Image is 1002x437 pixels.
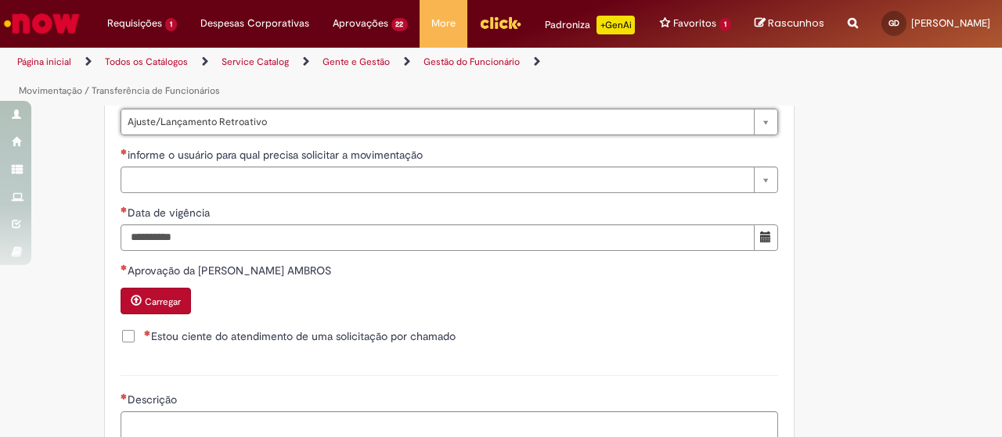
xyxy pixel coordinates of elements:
span: Necessários [121,264,128,270]
input: Data de vigência [121,224,755,251]
ul: Trilhas de página [12,48,656,106]
div: Padroniza [545,16,635,34]
span: Descrição [128,392,180,407]
a: Limpar campo informe o usuário para qual precisa solicitar a movimentação [121,167,778,193]
span: Necessários - informe o usuário para qual precisa solicitar a movimentação [128,148,426,162]
button: Carregar anexo de Aprovação da LARISSA FONTENELLE AMBROS Required [121,288,191,314]
small: Carregar [145,296,181,308]
span: Ajuste/Lançamento Retroativo [128,109,746,134]
span: Aprovações [333,16,388,31]
span: Data de vigência [128,206,213,220]
span: Aprovação da [PERSON_NAME] AMBROS [128,263,334,278]
span: Necessários [121,149,128,155]
span: 22 [391,18,409,31]
a: Gente e Gestão [323,56,390,68]
span: [PERSON_NAME] [911,16,990,30]
span: 1 [719,18,731,31]
a: Página inicial [17,56,71,68]
span: Estou ciente do atendimento de uma solicitação por chamado [144,328,456,344]
a: Todos os Catálogos [105,56,188,68]
span: Requisições [107,16,162,31]
img: click_logo_yellow_360x200.png [479,11,521,34]
span: Necessários [121,206,128,213]
span: Rascunhos [768,16,824,30]
p: +GenAi [597,16,635,34]
button: Mostrar calendário para Data de vigência [754,224,778,251]
span: Necessários [144,330,151,336]
span: GD [888,18,899,28]
span: Necessários [121,393,128,399]
span: More [431,16,456,31]
a: Service Catalog [222,56,289,68]
a: Rascunhos [755,16,824,31]
span: Despesas Corporativas [200,16,309,31]
span: 1 [165,18,177,31]
span: Favoritos [673,16,716,31]
a: Gestão do Funcionário [424,56,520,68]
a: Movimentação / Transferência de Funcionários [19,84,220,97]
img: ServiceNow [2,8,82,39]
